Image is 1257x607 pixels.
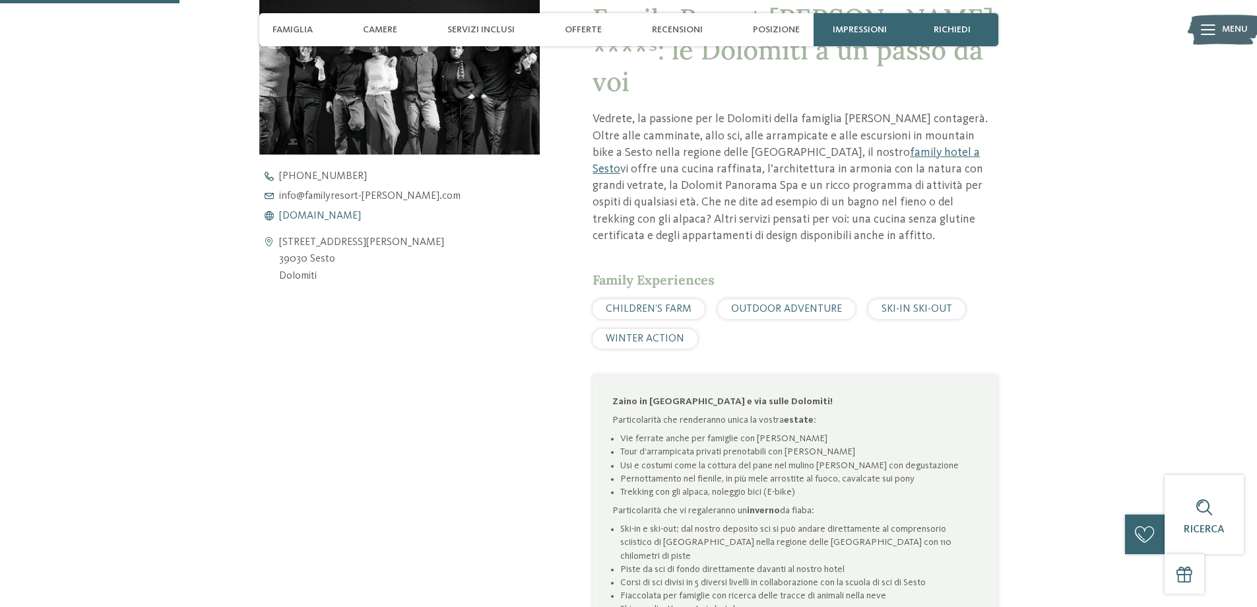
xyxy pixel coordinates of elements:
p: Particolarità che renderanno unica la vostra : [612,413,978,427]
span: Camere [363,24,397,36]
span: Recensioni [652,24,703,36]
p: Particolarità che vi regaleranno un da fiaba: [612,504,978,517]
span: Famiglia [273,24,313,36]
span: WINTER ACTION [606,334,684,344]
li: Tour d’arrampicata privati prenotabili con [PERSON_NAME] [620,445,978,458]
span: Family Resort [PERSON_NAME] ****ˢ: le Dolomiti a un passo da voi [593,1,994,98]
li: Pernottamento nel fienile, in più mele arrostite al fuoco, cavalcate sui pony [620,472,978,485]
p: Vedrete, la passione per le Dolomiti della famiglia [PERSON_NAME] contagerà. Oltre alle camminate... [593,111,998,244]
span: SKI-IN SKI-OUT [882,304,952,314]
li: Corsi di sci divisi in 5 diversi livelli in collaborazione con la scuola di sci di Sesto [620,576,978,589]
span: Impressioni [833,24,887,36]
li: Usi e costumi come la cottura del pane nel mulino [PERSON_NAME] con degustazione [620,459,978,472]
span: richiedi [934,24,971,36]
a: info@familyresort-[PERSON_NAME].com [259,191,563,201]
span: Family Experiences [593,271,715,288]
span: Offerte [565,24,602,36]
span: Servizi inclusi [447,24,515,36]
li: Vie ferrate anche per famiglie con [PERSON_NAME] [620,432,978,445]
span: CHILDREN’S FARM [606,304,692,314]
address: [STREET_ADDRESS][PERSON_NAME] 39030 Sesto Dolomiti [279,234,444,285]
a: [DOMAIN_NAME] [259,211,563,221]
span: Posizione [753,24,800,36]
li: Piste da sci di fondo direttamente davanti al nostro hotel [620,563,978,576]
a: [PHONE_NUMBER] [259,171,563,182]
li: Ski-in e ski-out: dal nostro deposito sci si può andare direttamente al comprensorio sciistico di... [620,522,978,562]
strong: estate [784,415,814,425]
li: Trekking con gli alpaca, noleggio bici (E-bike) [620,485,978,499]
strong: Zaino in [GEOGRAPHIC_DATA] e via sulle Dolomiti! [612,397,833,406]
span: [PHONE_NUMBER] [279,171,367,182]
li: Fiaccolata per famiglie con ricerca delle tracce di animali nella neve [620,589,978,602]
span: [DOMAIN_NAME] [279,211,361,221]
span: OUTDOOR ADVENTURE [731,304,842,314]
span: info@ familyresort-[PERSON_NAME]. com [279,191,461,201]
span: Ricerca [1184,524,1225,535]
strong: inverno [747,506,780,515]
